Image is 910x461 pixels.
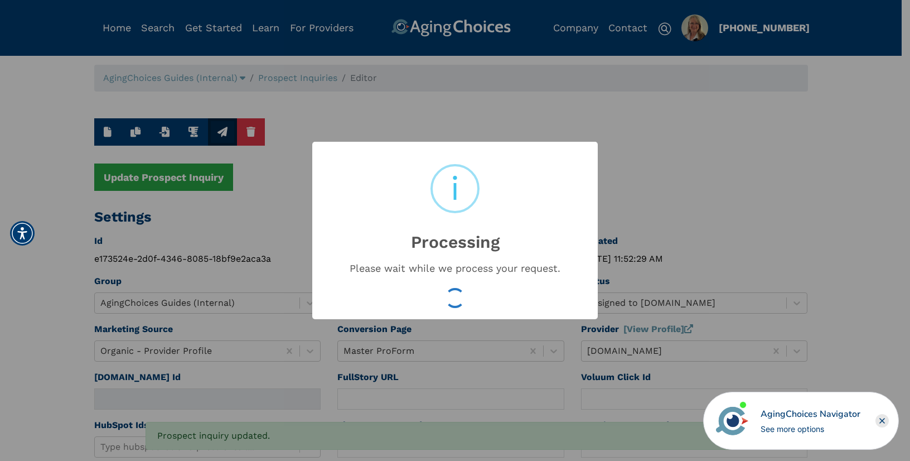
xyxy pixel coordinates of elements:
div: AgingChoices Navigator [761,407,860,421]
div: See more options [761,423,860,435]
img: avatar [713,402,751,440]
div: Accessibility Menu [10,221,35,246]
div: Please wait while we process your request. [328,262,582,274]
div: i [451,166,459,211]
h2: Processing [312,219,598,252]
div: Close [875,414,889,428]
